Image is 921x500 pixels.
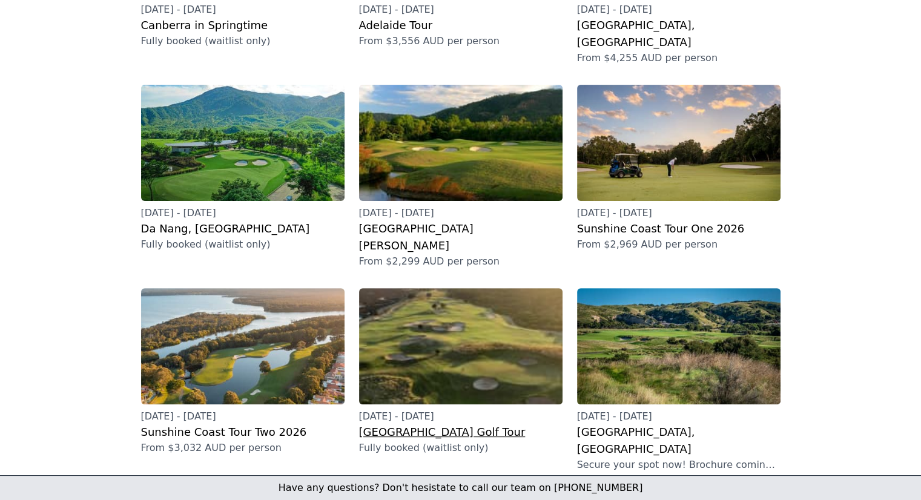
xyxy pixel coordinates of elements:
[359,424,563,441] h2: [GEOGRAPHIC_DATA] Golf Tour
[359,288,563,455] a: [DATE] - [DATE][GEOGRAPHIC_DATA] Golf TourFully booked (waitlist only)
[359,441,563,455] p: Fully booked (waitlist only)
[577,85,781,252] a: [DATE] - [DATE]Sunshine Coast Tour One 2026From $2,969 AUD per person
[141,17,345,34] h2: Canberra in Springtime
[577,409,781,424] p: [DATE] - [DATE]
[359,17,563,34] h2: Adelaide Tour
[577,2,781,17] p: [DATE] - [DATE]
[577,206,781,220] p: [DATE] - [DATE]
[141,409,345,424] p: [DATE] - [DATE]
[141,220,345,237] h2: Da Nang, [GEOGRAPHIC_DATA]
[577,458,781,472] p: Secure your spot now! Brochure coming soon
[141,424,345,441] h2: Sunshine Coast Tour Two 2026
[141,441,345,455] p: From $3,032 AUD per person
[359,220,563,254] h2: [GEOGRAPHIC_DATA][PERSON_NAME]
[577,288,781,472] a: [DATE] - [DATE][GEOGRAPHIC_DATA], [GEOGRAPHIC_DATA]Secure your spot now! Brochure coming soon
[141,206,345,220] p: [DATE] - [DATE]
[359,85,563,269] a: [DATE] - [DATE][GEOGRAPHIC_DATA][PERSON_NAME]From $2,299 AUD per person
[141,85,345,252] a: [DATE] - [DATE]Da Nang, [GEOGRAPHIC_DATA]Fully booked (waitlist only)
[577,220,781,237] h2: Sunshine Coast Tour One 2026
[359,206,563,220] p: [DATE] - [DATE]
[141,288,345,455] a: [DATE] - [DATE]Sunshine Coast Tour Two 2026From $3,032 AUD per person
[577,237,781,252] p: From $2,969 AUD per person
[141,34,345,48] p: Fully booked (waitlist only)
[141,2,345,17] p: [DATE] - [DATE]
[359,409,563,424] p: [DATE] - [DATE]
[359,254,563,269] p: From $2,299 AUD per person
[577,51,781,65] p: From $4,255 AUD per person
[577,424,781,458] h2: [GEOGRAPHIC_DATA], [GEOGRAPHIC_DATA]
[359,34,563,48] p: From $3,556 AUD per person
[577,17,781,51] h2: [GEOGRAPHIC_DATA], [GEOGRAPHIC_DATA]
[141,237,345,252] p: Fully booked (waitlist only)
[359,2,563,17] p: [DATE] - [DATE]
